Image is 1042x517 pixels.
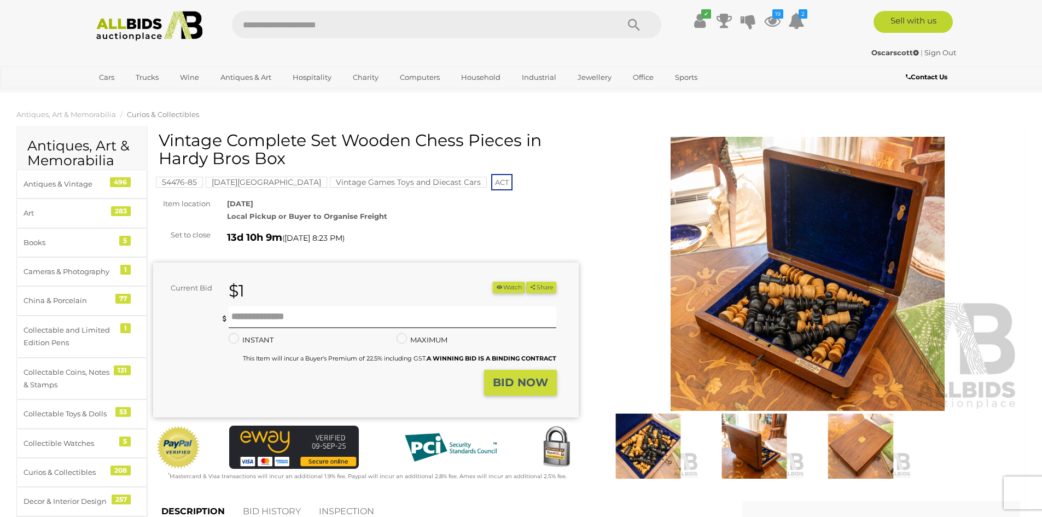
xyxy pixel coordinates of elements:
a: Industrial [515,68,563,86]
a: Computers [393,68,447,86]
div: 131 [114,365,131,375]
li: Watch this item [493,282,525,293]
a: Contact Us [906,71,950,83]
div: Antiques & Vintage [24,178,114,190]
div: 77 [115,294,131,304]
strong: [DATE] [227,199,253,208]
mark: [DATE][GEOGRAPHIC_DATA] [206,177,327,188]
img: PCI DSS compliant [396,426,505,469]
mark: Vintage Games Toys and Diecast Cars [330,177,487,188]
div: China & Porcelain [24,294,114,307]
small: This Item will incur a Buyer's Premium of 22.5% including GST. [243,355,556,362]
button: Search [607,11,661,38]
mark: 54476-85 [156,177,203,188]
div: Item location [145,197,219,210]
div: Collectable Coins, Notes & Stamps [24,366,114,392]
div: Collectable Toys & Dolls [24,408,114,420]
div: Cameras & Photography [24,265,114,278]
a: Curios & Collectibles [127,110,199,119]
strong: Local Pickup or Buyer to Organise Freight [227,212,387,220]
a: Collectable and Limited Edition Pens 1 [16,316,147,358]
b: A WINNING BID IS A BINDING CONTRACT [427,355,556,362]
img: Vintage Complete Set Wooden Chess Pieces in Hardy Bros Box [810,414,911,479]
a: 54476-85 [156,178,203,187]
a: Collectable Coins, Notes & Stamps 131 [16,358,147,400]
a: Hospitality [286,68,339,86]
div: Current Bid [153,282,220,294]
div: 53 [115,407,131,417]
i: 2 [799,9,807,19]
div: Curios & Collectibles [24,466,114,479]
div: Collectible Watches [24,437,114,450]
a: Sell with us [874,11,953,33]
div: 1 [120,265,131,275]
a: Curios & Collectibles 208 [16,458,147,487]
a: ✔ [692,11,708,31]
a: Office [626,68,661,86]
div: 208 [110,466,131,475]
div: 257 [112,495,131,504]
a: Household [454,68,508,86]
label: MAXIMUM [397,334,447,346]
img: Vintage Complete Set Wooden Chess Pieces in Hardy Bros Box [595,137,1021,411]
a: [DATE][GEOGRAPHIC_DATA] [206,178,327,187]
img: Secured by Rapid SSL [534,426,578,469]
a: Art 283 [16,199,147,228]
a: Cameras & Photography 1 [16,257,147,286]
button: Share [526,282,556,293]
a: Collectable Toys & Dolls 53 [16,399,147,428]
a: Sign Out [924,48,956,57]
div: Books [24,236,114,249]
a: Books 5 [16,228,147,257]
a: [GEOGRAPHIC_DATA] [92,86,184,104]
div: 5 [119,437,131,446]
div: Art [24,207,114,219]
span: [DATE] 8:23 PM [284,233,342,243]
a: Oscarscott [871,48,921,57]
a: Trucks [129,68,166,86]
small: Mastercard & Visa transactions will incur an additional 1.9% fee. Paypal will incur an additional... [168,473,567,480]
div: Collectable and Limited Edition Pens [24,324,114,350]
strong: BID NOW [493,376,548,389]
label: INSTANT [229,334,273,346]
strong: 13d 10h 9m [227,231,282,243]
b: Contact Us [906,73,947,81]
i: ✔ [701,9,711,19]
div: Set to close [145,229,219,241]
img: Vintage Complete Set Wooden Chess Pieces in Hardy Bros Box [704,414,805,479]
a: 19 [764,11,781,31]
div: Decor & Interior Design [24,495,114,508]
strong: Oscarscott [871,48,919,57]
div: 496 [110,177,131,187]
a: China & Porcelain 77 [16,286,147,315]
a: 2 [788,11,805,31]
img: Allbids.com.au [90,11,209,41]
a: Antiques, Art & Memorabilia [16,110,116,119]
a: Antiques & Vintage 496 [16,170,147,199]
h1: Vintage Complete Set Wooden Chess Pieces in Hardy Bros Box [159,131,576,167]
a: Charity [346,68,386,86]
a: Jewellery [571,68,619,86]
span: ( ) [282,234,345,242]
button: BID NOW [484,370,557,396]
span: ACT [491,174,513,190]
a: Sports [668,68,705,86]
h2: Antiques, Art & Memorabilia [27,138,136,169]
a: Collectible Watches 5 [16,429,147,458]
div: 1 [120,323,131,333]
a: Antiques & Art [213,68,278,86]
button: Watch [493,282,525,293]
a: Wine [173,68,206,86]
div: 5 [119,236,131,246]
img: eWAY Payment Gateway [229,426,359,469]
span: | [921,48,923,57]
strong: $1 [229,281,245,301]
i: 19 [772,9,783,19]
a: Cars [92,68,121,86]
a: Vintage Games Toys and Diecast Cars [330,178,487,187]
img: Vintage Complete Set Wooden Chess Pieces in Hardy Bros Box [598,414,698,479]
img: Official PayPal Seal [156,426,201,469]
a: Decor & Interior Design 257 [16,487,147,516]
